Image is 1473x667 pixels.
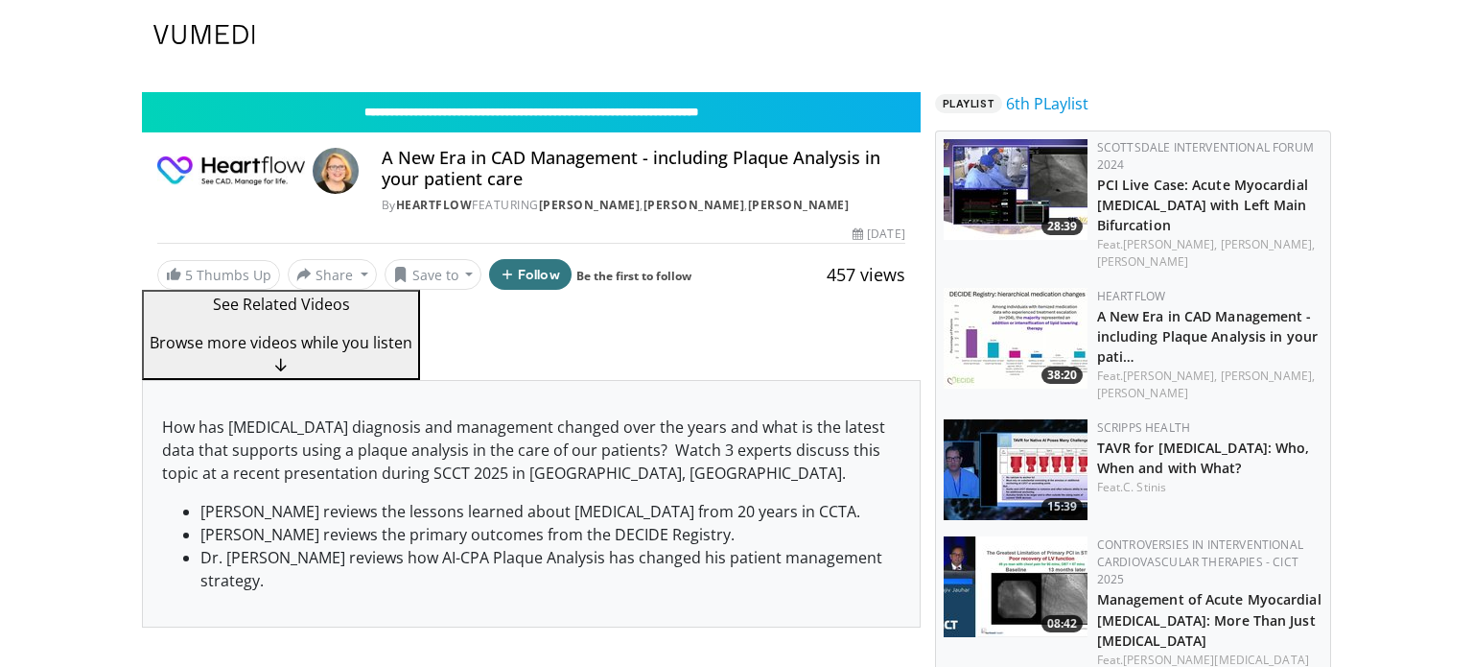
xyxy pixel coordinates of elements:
[1097,590,1321,649] a: Management of Acute Myocardial [MEDICAL_DATA]: More Than Just [MEDICAL_DATA]
[944,288,1087,389] a: 38:20
[1123,368,1217,384] a: [PERSON_NAME],
[944,536,1087,637] a: 08:42
[396,197,473,213] a: Heartflow
[1097,288,1166,304] a: Heartflow
[539,197,641,213] a: [PERSON_NAME]
[1097,368,1322,402] div: Feat.
[1041,367,1083,384] span: 38:20
[1097,305,1322,366] h3: A New Era in CAD Management - including Plaque Analysis in your patient care
[944,139,1087,240] img: 1f1384b2-ec9b-4f36-b89e-a181ca7aa084.150x105_q85_crop-smart_upscale.jpg
[150,332,412,353] span: Browse more videos while you listen
[1041,615,1083,632] span: 08:42
[1097,139,1314,173] a: Scottsdale Interventional Forum 2024
[385,259,482,290] button: Save to
[853,226,904,243] div: [DATE]
[157,148,305,194] img: Heartflow
[1221,368,1315,384] a: [PERSON_NAME],
[944,288,1087,389] img: 738d0e2d-290f-4d89-8861-908fb8b721dc.150x105_q85_crop-smart_upscale.jpg
[944,139,1087,240] a: 28:39
[185,266,193,284] span: 5
[1097,419,1190,436] a: Scripps Health
[1097,439,1310,477] a: TAVR for [MEDICAL_DATA]: Who, When and with What?
[1097,385,1188,401] a: [PERSON_NAME]
[576,268,691,284] a: Be the first to follow
[1097,479,1322,496] div: Feat.
[944,419,1087,520] a: 15:39
[1097,253,1188,270] a: [PERSON_NAME]
[1041,498,1083,515] span: 15:39
[1097,236,1322,271] div: Feat.
[935,94,1002,113] span: Playlist
[382,148,905,189] h4: A New Era in CAD Management - including Plaque Analysis in your patient care
[1097,536,1303,587] a: Controversies in Interventional Cardiovascular Therapies - CICT 2025
[1123,479,1166,495] a: C. Stinis
[1041,218,1083,235] span: 28:39
[150,293,412,316] p: See Related Videos
[1221,236,1315,252] a: [PERSON_NAME],
[1097,307,1318,366] a: A New Era in CAD Management - including Plaque Analysis in your pati…
[944,419,1087,520] img: 0054eb84-3635-483d-9b40-36d8c74481bb.150x105_q85_crop-smart_upscale.jpg
[489,259,572,290] button: Follow
[748,197,850,213] a: [PERSON_NAME]
[313,148,359,194] img: Avatar
[153,25,255,44] img: VuMedi Logo
[200,523,900,546] li: [PERSON_NAME] reviews the primary outcomes from the DECIDE Registry.
[200,546,900,592] li: Dr. [PERSON_NAME] reviews how AI-CPA Plaque Analysis has changed his patient management strategy.
[142,290,420,380] button: See Related Videos Browse more videos while you listen
[162,416,900,485] p: How has [MEDICAL_DATA] diagnosis and management changed over the years and what is the latest dat...
[1097,176,1308,234] a: PCI Live Case: Acute Myocardial [MEDICAL_DATA] with Left Main Bifurcation
[382,197,905,214] div: By FEATURING , ,
[157,260,280,290] a: 5 Thumbs Up
[1123,236,1217,252] a: [PERSON_NAME],
[827,263,905,286] span: 457 views
[944,536,1087,637] img: 32940c02-3409-43cc-ab16-e260f1a70989.150x105_q85_crop-smart_upscale.jpg
[288,259,377,290] button: Share
[643,197,745,213] a: [PERSON_NAME]
[200,500,900,523] li: [PERSON_NAME] reviews the lessons learned about [MEDICAL_DATA] from 20 years in CCTA.
[1006,92,1088,115] a: 6th PLaylist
